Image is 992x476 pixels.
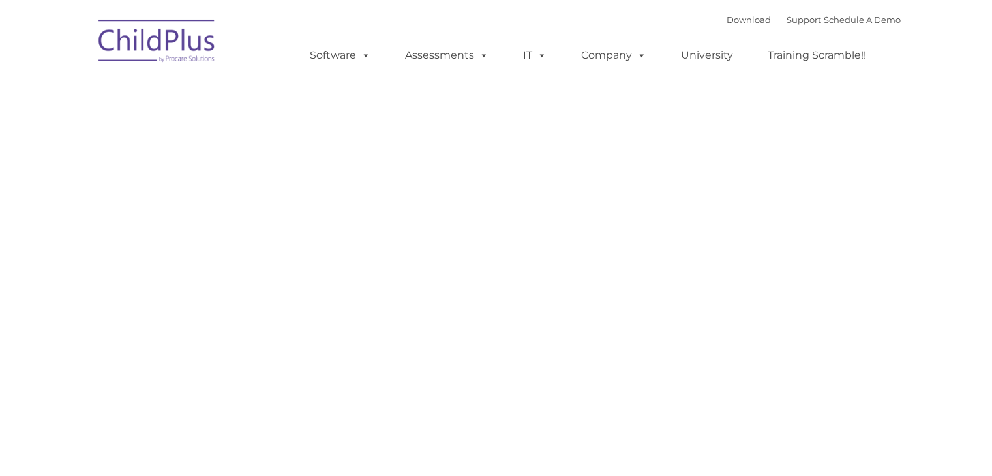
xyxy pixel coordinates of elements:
font: | [727,14,901,25]
a: Support [787,14,821,25]
a: Training Scramble!! [755,42,879,68]
img: ChildPlus by Procare Solutions [92,10,222,76]
a: Company [568,42,659,68]
a: Schedule A Demo [824,14,901,25]
a: University [668,42,746,68]
a: Download [727,14,771,25]
a: IT [510,42,560,68]
a: Software [297,42,383,68]
a: Assessments [392,42,502,68]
